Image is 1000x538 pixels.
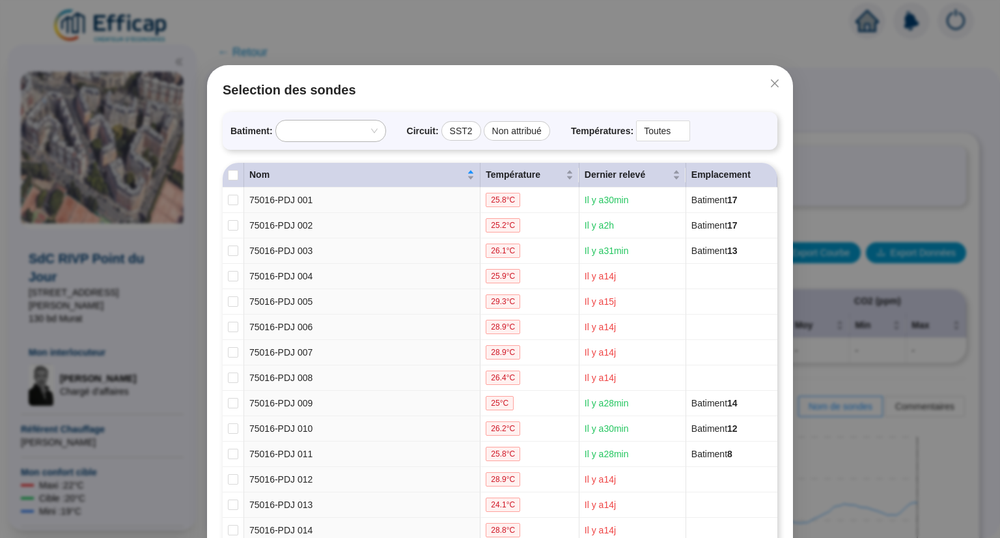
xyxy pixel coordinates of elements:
span: Il y a 15 j [585,296,616,307]
span: Il y a 14 j [585,373,616,383]
span: 25.9 °C [486,269,520,283]
span: Batiment [691,398,738,408]
td: 75016-PDJ 008 [244,365,480,391]
span: Il y a 2 h [585,220,614,231]
span: Dernier relevé [585,168,670,182]
span: Il y a 31 min [585,246,629,256]
span: 25.8 °C [486,447,520,461]
span: 25 °C [486,396,514,410]
span: Il y a 14 j [585,474,616,485]
span: close [770,78,780,89]
td: 75016-PDJ 013 [244,492,480,518]
span: Il y a 30 min [585,195,629,205]
span: 17 [727,220,738,231]
span: 8 [727,449,732,459]
button: Close [764,73,785,94]
span: Batiment [691,246,738,256]
th: Nom [244,163,480,188]
span: 29.3 °C [486,294,520,309]
span: Il y a 14 j [585,271,616,281]
span: 17 [727,195,738,205]
span: 26.1 °C [486,244,520,258]
span: Température [486,168,563,182]
span: Il y a 14 j [585,525,616,535]
span: Il y a 14 j [585,347,616,358]
td: 75016-PDJ 007 [244,340,480,365]
div: SST2 [441,121,481,141]
span: Nom [249,168,464,182]
span: Batiment [691,449,732,459]
td: 75016-PDJ 011 [244,442,480,467]
span: 26.2 °C [486,421,520,436]
td: 75016-PDJ 012 [244,467,480,492]
div: Non attribué [484,121,550,141]
span: Batiment [691,220,738,231]
span: Selection des sondes [223,81,777,99]
div: Emplacement [691,168,771,182]
span: down [675,127,683,135]
td: 75016-PDJ 004 [244,264,480,289]
td: 75016-PDJ 009 [244,391,480,416]
span: Batiment : [230,124,273,138]
td: 75016-PDJ 003 [244,238,480,264]
span: Il y a 14 j [585,322,616,332]
span: Fermer [764,78,785,89]
span: Il y a 28 min [585,449,629,459]
span: Il y a 30 min [585,423,629,434]
td: 75016-PDJ 002 [244,213,480,238]
span: 28.8 °C [486,523,520,537]
span: Batiment [691,195,738,205]
span: 28.9 °C [486,320,520,334]
td: 75016-PDJ 006 [244,315,480,340]
span: 26.4 °C [486,371,520,385]
span: 25.8 °C [486,193,520,207]
span: 28.9 °C [486,345,520,360]
th: Température [480,163,579,188]
th: Dernier relevé [579,163,686,188]
span: Il y a 28 min [585,398,629,408]
span: Circuit : [407,124,439,138]
span: 24.1 °C [486,498,520,512]
span: Températures : [571,124,633,138]
span: Il y a 14 j [585,500,616,510]
span: 28.9 °C [486,472,520,487]
span: 13 [727,246,738,256]
td: 75016-PDJ 005 [244,289,480,315]
td: 75016-PDJ 001 [244,188,480,213]
span: 14 [727,398,738,408]
span: 12 [727,423,738,434]
span: 25.2 °C [486,218,520,233]
span: Batiment [691,423,738,434]
span: Toutes [644,121,682,141]
td: 75016-PDJ 010 [244,416,480,442]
